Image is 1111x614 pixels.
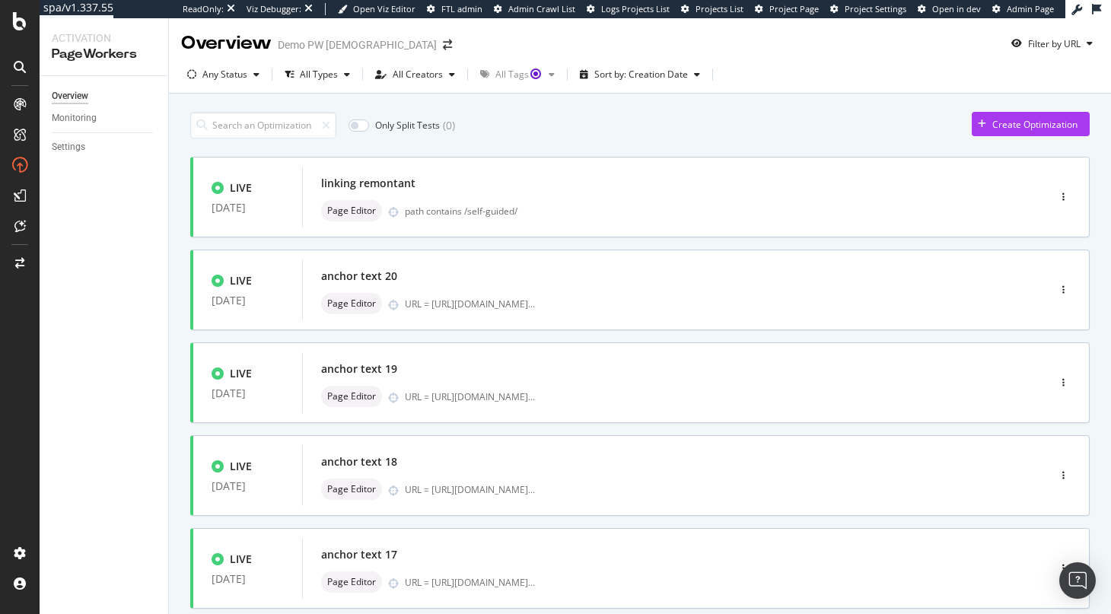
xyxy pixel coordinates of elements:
span: ... [528,576,535,589]
span: Page Editor [327,392,376,401]
div: anchor text 19 [321,361,397,377]
span: Admin Page [1007,3,1054,14]
span: Logs Projects List [601,3,670,14]
div: URL = [URL][DOMAIN_NAME] [405,576,535,589]
div: Create Optimization [992,118,1078,131]
a: Open in dev [918,3,981,15]
span: ... [528,297,535,310]
div: neutral label [321,200,382,221]
button: All TagsTooltip anchor [474,62,561,87]
a: Projects List [681,3,743,15]
div: Tooltip anchor [529,67,543,81]
div: neutral label [321,386,382,407]
span: Page Editor [327,206,376,215]
div: Monitoring [52,110,97,126]
div: ( 0 ) [443,118,455,133]
div: neutral label [321,571,382,593]
div: URL = [URL][DOMAIN_NAME] [405,297,535,310]
span: Projects List [696,3,743,14]
div: Settings [52,139,85,155]
div: LIVE [230,273,252,288]
div: arrow-right-arrow-left [443,40,452,50]
button: Create Optimization [972,112,1090,136]
a: FTL admin [427,3,482,15]
div: linking remontant [321,176,415,191]
div: All Tags [495,70,543,79]
a: Project Settings [830,3,906,15]
button: Any Status [181,62,266,87]
div: Viz Debugger: [247,3,301,15]
div: anchor text 17 [321,547,397,562]
span: FTL admin [441,3,482,14]
div: All Types [300,70,338,79]
a: Project Page [755,3,819,15]
a: Overview [52,88,158,104]
div: path contains /self-guided/ [405,205,983,218]
a: Monitoring [52,110,158,126]
span: Project Page [769,3,819,14]
div: anchor text 18 [321,454,397,469]
div: anchor text 20 [321,269,397,284]
div: [DATE] [212,573,284,585]
span: Page Editor [327,485,376,494]
button: Filter by URL [1005,31,1099,56]
a: Admin Crawl List [494,3,575,15]
div: [DATE] [212,480,284,492]
span: Admin Crawl List [508,3,575,14]
div: LIVE [230,552,252,567]
div: neutral label [321,479,382,500]
span: Open in dev [932,3,981,14]
input: Search an Optimization [190,112,336,138]
div: Activation [52,30,156,46]
button: All Creators [369,62,461,87]
div: PageWorkers [52,46,156,63]
div: URL = [URL][DOMAIN_NAME] [405,483,535,496]
button: All Types [279,62,356,87]
div: [DATE] [212,294,284,307]
div: ReadOnly: [183,3,224,15]
div: [DATE] [212,387,284,399]
div: [DATE] [212,202,284,214]
a: Open Viz Editor [338,3,415,15]
div: Sort by: Creation Date [594,70,688,79]
div: LIVE [230,180,252,196]
div: URL = [URL][DOMAIN_NAME] [405,390,535,403]
div: Filter by URL [1028,37,1081,50]
div: neutral label [321,293,382,314]
span: ... [528,483,535,496]
a: Logs Projects List [587,3,670,15]
div: Overview [52,88,88,104]
span: Open Viz Editor [353,3,415,14]
a: Settings [52,139,158,155]
span: ... [528,390,535,403]
div: Only Split Tests [375,119,440,132]
div: Any Status [202,70,247,79]
span: Project Settings [845,3,906,14]
div: Overview [181,30,272,56]
div: All Creators [393,70,443,79]
div: LIVE [230,459,252,474]
div: LIVE [230,366,252,381]
span: Page Editor [327,299,376,308]
span: Page Editor [327,577,376,587]
div: Demo PW [DEMOGRAPHIC_DATA] [278,37,437,52]
button: Sort by: Creation Date [574,62,706,87]
a: Admin Page [992,3,1054,15]
div: Open Intercom Messenger [1059,562,1096,599]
